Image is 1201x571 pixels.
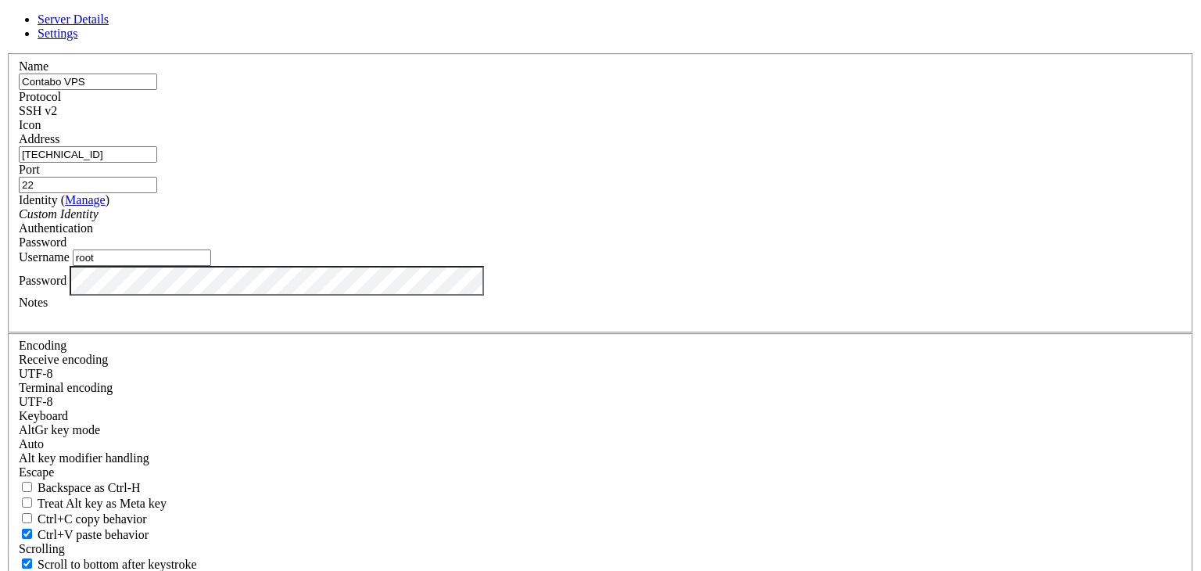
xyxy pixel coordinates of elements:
[22,513,32,523] input: Ctrl+C copy behavior
[19,367,1182,381] div: UTF-8
[19,512,147,526] label: Ctrl-C copies if true, send ^C to host if false. Ctrl-Shift-C sends ^C to host if true, copies if...
[19,558,197,571] label: Whether to scroll to the bottom on any keystroke.
[19,163,40,176] label: Port
[19,74,157,90] input: Server Name
[19,381,113,394] label: The default terminal encoding. ISO-2022 enables character map translations (like graphics maps). ...
[22,482,32,492] input: Backspace as Ctrl-H
[61,193,109,206] span: ( )
[19,437,1182,451] div: Auto
[22,497,32,508] input: Treat Alt key as Meta key
[19,367,53,380] span: UTF-8
[65,193,106,206] a: Manage
[19,146,157,163] input: Host Name or IP
[73,250,211,266] input: Login Username
[19,207,99,221] i: Custom Identity
[19,104,57,117] span: SSH v2
[38,558,197,571] span: Scroll to bottom after keystroke
[19,235,66,249] span: Password
[38,497,167,510] span: Treat Alt key as Meta key
[19,437,44,451] span: Auto
[38,512,147,526] span: Ctrl+C copy behavior
[19,90,61,103] label: Protocol
[6,33,997,46] x-row: Access denied
[224,46,230,59] div: (33, 3)
[19,207,1182,221] div: Custom Identity
[19,118,41,131] label: Icon
[19,423,100,436] label: Set the expected encoding for data received from the host. If the encodings do not match, visual ...
[19,132,59,145] label: Address
[22,529,32,539] input: Ctrl+V paste behavior
[19,497,167,510] label: Whether the Alt key acts as a Meta key or as a distinct Alt key.
[19,395,53,408] span: UTF-8
[19,59,48,73] label: Name
[19,296,48,309] label: Notes
[19,409,68,422] label: Keyboard
[22,558,32,569] input: Scroll to bottom after keystroke
[19,353,108,366] label: Set the expected encoding for data received from the host. If the encodings do not match, visual ...
[19,465,1182,479] div: Escape
[19,339,66,352] label: Encoding
[19,542,65,555] label: Scrolling
[38,528,149,541] span: Ctrl+V paste behavior
[19,273,66,286] label: Password
[19,451,149,465] label: Controls how the Alt key is handled. Escape: Send an ESC prefix. 8-Bit: Add 128 to the typed char...
[38,481,141,494] span: Backspace as Ctrl-H
[6,20,997,33] x-row: root@[TECHNICAL_ID]'s password:
[19,193,109,206] label: Identity
[6,6,997,20] x-row: Access denied
[19,221,93,235] label: Authentication
[38,13,109,26] a: Server Details
[19,104,1182,118] div: SSH v2
[6,46,997,59] x-row: root@[TECHNICAL_ID]'s password:
[38,27,78,40] a: Settings
[19,481,141,494] label: If true, the backspace should send BS ('\x08', aka ^H). Otherwise the backspace key should send '...
[19,528,149,541] label: Ctrl+V pastes if true, sends ^V to host if false. Ctrl+Shift+V sends ^V to host if true, pastes i...
[19,177,157,193] input: Port Number
[19,465,54,479] span: Escape
[19,235,1182,250] div: Password
[19,250,70,264] label: Username
[19,395,1182,409] div: UTF-8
